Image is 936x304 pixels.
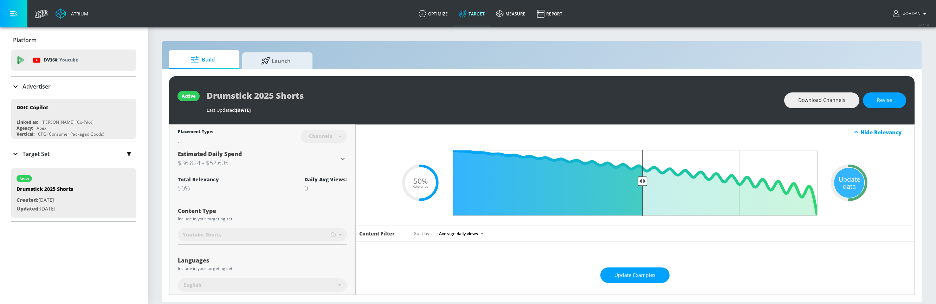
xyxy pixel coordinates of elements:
[901,11,921,16] span: login as: jordan.patrick@zefr.com
[183,282,201,289] span: English
[304,176,347,183] div: Daily Avg Views:
[448,150,821,216] input: Final Threshold
[413,177,428,185] span: 50%
[453,1,490,26] a: Target
[893,9,929,18] button: Jordan
[17,125,33,131] div: Agency:
[178,217,347,221] div: Include in your targeting set
[17,131,34,137] div: Vertical:
[17,186,73,196] div: Drumstick 2025 Shorts
[490,1,531,26] a: measure
[44,56,78,64] p: DV360:
[176,51,230,68] span: Build
[11,168,136,218] div: activeDrumstick 2025 ShortsCreated:[DATE]Updated:[DATE]
[413,185,428,188] span: Relevance
[236,107,251,113] span: [DATE]
[11,30,136,50] div: Platform
[38,131,104,137] div: CPG (Consumer Packaged Goods)
[178,150,347,168] div: Estimated Daily Spend$36,824 - $52,605
[17,205,73,213] p: [DATE]
[860,129,910,136] div: Hide Relevancy
[182,93,195,99] div: active
[798,96,845,105] span: Download Channels
[178,158,338,168] h3: $36,824 - $52,605
[17,196,73,205] p: [DATE]
[249,52,303,69] span: Launch
[356,124,914,140] div: Hide Relevancy
[178,258,347,263] div: Languages
[600,267,670,283] button: Update Examples
[331,232,336,238] span: Includes videos up to 60 seconds, some of which may not be categorized as Shorts.
[56,8,88,19] a: Atrium
[13,36,37,44] p: Platform
[305,133,336,139] div: Channels
[17,104,48,111] div: DGIC Copilot
[41,119,93,125] div: [PERSON_NAME] [Co-Pilot]
[414,230,432,237] span: Sort by
[435,229,486,238] div: Average daily views
[614,271,656,280] span: Update Examples
[17,205,40,212] span: Updated:
[22,83,51,90] p: Advertiser
[178,278,347,292] div: English
[183,231,221,238] span: Youtube Shorts
[784,92,859,108] button: Download Channels
[304,184,347,192] div: 0
[178,184,219,192] div: 50%
[37,125,46,131] div: Apex
[178,150,242,158] span: Estimated Daily Spend
[11,99,136,139] div: DGIC CopilotLinked as:[PERSON_NAME] [Co-Pilot]Agency:ApexVertical:CPG (Consumer Packaged Goods)
[207,107,777,113] div: Last Updated:
[11,142,136,166] div: Target Set
[59,56,78,64] p: Youtube
[17,196,38,203] span: Created:
[834,168,864,198] div: Update data
[11,50,136,71] div: DV360: Youtube
[178,129,213,136] div: Placement Type:
[877,96,892,105] span: Revise
[178,266,347,271] div: Include in your targeting set
[20,177,29,180] div: active
[413,1,453,26] a: optimize
[359,230,395,237] h6: Content Filter
[178,176,219,183] div: Total Relevancy
[531,1,568,26] a: Report
[17,119,38,125] div: Linked as:
[919,23,929,27] span: v 4.24.0
[863,92,906,108] button: Revise
[178,208,347,214] div: Content Type
[22,150,50,158] p: Target Set
[11,77,136,96] div: Advertiser
[68,11,88,17] div: Atrium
